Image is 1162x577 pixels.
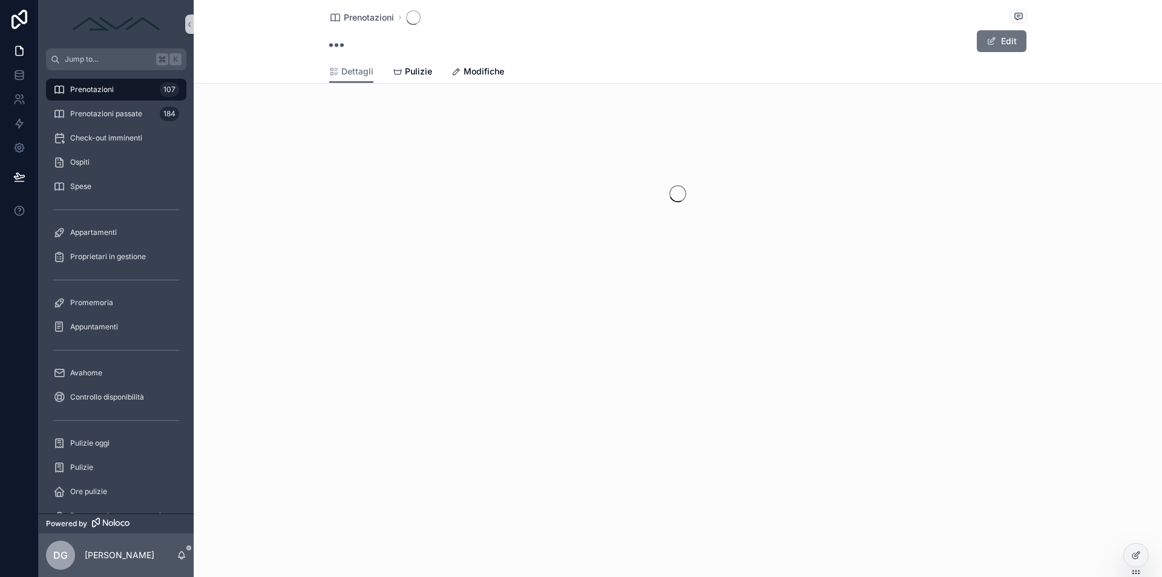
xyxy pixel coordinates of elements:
[405,65,432,77] span: Pulizie
[39,70,194,513] div: scrollable content
[344,12,394,24] span: Prenotazioni
[977,30,1026,52] button: Edit
[46,432,186,454] a: Pulizie oggi
[46,79,186,101] a: Prenotazioni107
[46,457,186,478] a: Pulizie
[70,182,91,191] span: Spese
[70,438,110,448] span: Pulizie oggi
[46,103,186,125] a: Prenotazioni passate184
[46,519,87,529] span: Powered by
[464,65,504,77] span: Modifiche
[70,85,114,94] span: Prenotazioni
[68,15,165,34] img: App logo
[70,392,144,402] span: Controllo disponibilità
[46,386,186,408] a: Controllo disponibilità
[53,548,68,562] span: DG
[70,252,146,262] span: Proprietari in gestione
[46,151,186,173] a: Ospiti
[39,513,194,533] a: Powered by
[70,228,117,237] span: Appartamenti
[46,222,186,243] a: Appartamenti
[46,481,186,503] a: Ore pulizie
[46,176,186,197] a: Spese
[85,549,154,561] p: [PERSON_NAME]
[70,133,142,143] span: Check-out imminenti
[451,61,504,85] a: Modifiche
[160,82,179,97] div: 107
[329,12,394,24] a: Prenotazioni
[70,298,113,308] span: Promemoria
[393,61,432,85] a: Pulizie
[65,54,151,64] span: Jump to...
[46,48,186,70] button: Jump to...K
[46,362,186,384] a: Avahome
[70,109,142,119] span: Prenotazioni passate
[46,505,186,527] a: Promemoria appartamenti
[46,316,186,338] a: Appuntamenti
[341,65,373,77] span: Dettagli
[329,61,373,84] a: Dettagli
[70,511,161,521] span: Promemoria appartamenti
[171,54,180,64] span: K
[46,292,186,314] a: Promemoria
[70,157,90,167] span: Ospiti
[70,487,107,496] span: Ore pulizie
[70,322,118,332] span: Appuntamenti
[70,368,102,378] span: Avahome
[70,463,93,472] span: Pulizie
[46,246,186,268] a: Proprietari in gestione
[160,107,179,121] div: 184
[46,127,186,149] a: Check-out imminenti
